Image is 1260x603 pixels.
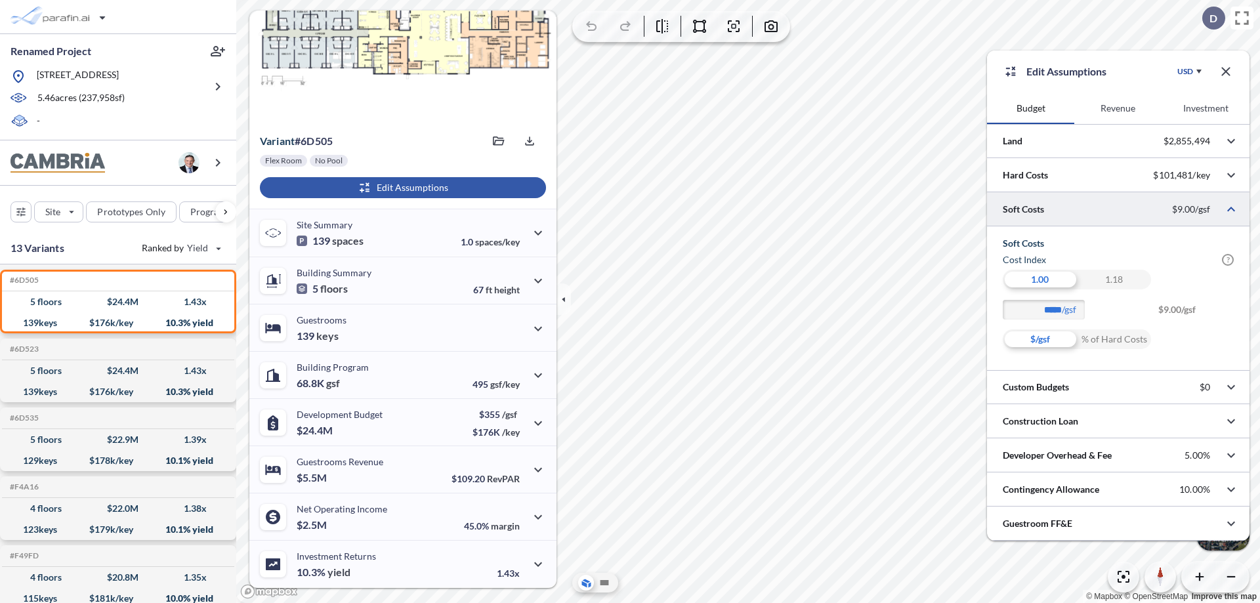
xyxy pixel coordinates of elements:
button: Aerial View [578,575,594,591]
span: Variant [260,135,295,147]
p: Net Operating Income [297,503,387,514]
p: $176K [472,426,520,438]
span: /gsf [502,409,517,420]
p: - [37,114,40,129]
p: D [1209,12,1217,24]
p: 5 [297,282,348,295]
p: Investment Returns [297,551,376,562]
p: 5.46 acres ( 237,958 sf) [37,91,125,106]
p: 1.0 [461,236,520,247]
h5: Click to copy the code [7,276,39,285]
label: /gsf [1062,303,1091,316]
button: Site [34,201,83,222]
span: ft [486,284,492,295]
img: BrandImage [10,153,105,173]
span: floors [320,282,348,295]
span: RevPAR [487,473,520,484]
p: 67 [473,284,520,295]
p: $0 [1200,381,1210,393]
p: Guestroom FF&E [1003,517,1072,530]
div: % of Hard Costs [1077,329,1151,349]
p: Land [1003,135,1022,148]
p: # 6d505 [260,135,333,148]
span: gsf [326,377,340,390]
span: yield [327,566,350,579]
span: spaces/key [475,236,520,247]
p: Building Summary [297,267,371,278]
button: Prototypes Only [86,201,177,222]
p: Contingency Allowance [1003,483,1099,496]
p: Developer Overhead & Fee [1003,449,1112,462]
span: margin [491,520,520,531]
h5: Soft Costs [1003,237,1234,250]
h5: Click to copy the code [7,413,39,423]
p: 1.43x [497,568,520,579]
div: $/gsf [1003,329,1077,349]
p: Flex Room [265,156,302,166]
button: Ranked by Yield [131,238,230,259]
p: 10.3% [297,566,350,579]
p: $2.5M [297,518,329,531]
h5: Click to copy the code [7,482,39,491]
button: Edit Assumptions [260,177,546,198]
p: Site Summary [297,219,352,230]
p: $5.5M [297,471,329,484]
p: 10.00% [1179,484,1210,495]
p: Program [190,205,227,218]
p: Site [45,205,60,218]
p: 45.0% [464,520,520,531]
span: ? [1222,254,1234,266]
span: /key [502,426,520,438]
h6: Cost index [1003,253,1046,266]
p: Guestrooms [297,314,346,325]
a: OpenStreetMap [1124,592,1188,601]
div: 1.18 [1077,270,1151,289]
img: user logo [178,152,199,173]
a: Improve this map [1192,592,1257,601]
div: USD [1177,66,1193,77]
p: $24.4M [297,424,335,437]
span: height [494,284,520,295]
p: Guestrooms Revenue [297,456,383,467]
p: Construction Loan [1003,415,1078,428]
h5: Click to copy the code [7,344,39,354]
span: keys [316,329,339,343]
a: Mapbox [1086,592,1122,601]
a: Mapbox homepage [240,584,298,599]
p: Building Program [297,362,369,373]
button: Revenue [1074,93,1162,124]
p: Custom Budgets [1003,381,1069,394]
p: Development Budget [297,409,383,420]
span: gsf/key [490,379,520,390]
p: 68.8K [297,377,340,390]
p: [STREET_ADDRESS] [37,68,119,85]
p: No Pool [315,156,343,166]
button: Investment [1162,93,1249,124]
p: Hard Costs [1003,169,1048,182]
p: 495 [472,379,520,390]
p: 5.00% [1185,449,1210,461]
span: spaces [332,234,364,247]
p: $109.20 [451,473,520,484]
button: Program [179,201,250,222]
p: $355 [472,409,520,420]
p: 139 [297,329,339,343]
span: $9.00/gsf [1158,300,1234,329]
p: 13 Variants [10,240,64,256]
div: 1.00 [1003,270,1077,289]
p: Renamed Project [10,44,91,58]
button: Site Plan [597,575,612,591]
p: 139 [297,234,364,247]
p: Prototypes Only [97,205,165,218]
span: Yield [187,241,209,255]
h5: Click to copy the code [7,551,39,560]
p: $101,481/key [1153,169,1210,181]
p: $2,855,494 [1164,135,1210,147]
p: Edit Assumptions [1026,64,1106,79]
button: Budget [987,93,1074,124]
